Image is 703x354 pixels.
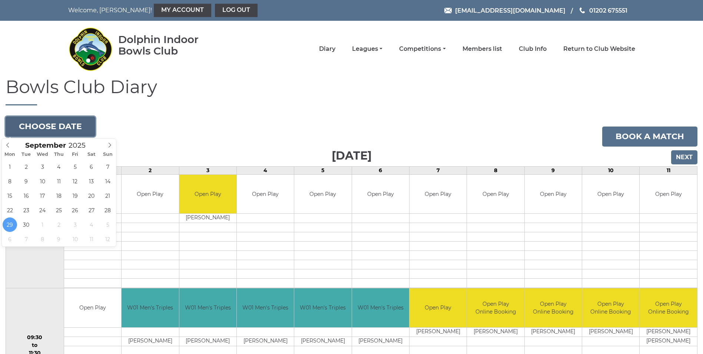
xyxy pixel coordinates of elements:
td: 7 [409,166,467,174]
span: Sat [83,152,100,157]
td: Open Play [467,175,524,214]
td: 4 [236,166,294,174]
a: My Account [154,4,211,17]
a: Members list [462,45,502,53]
td: 3 [179,166,236,174]
td: Open Play [122,175,179,214]
span: Sun [100,152,116,157]
td: Open Play [237,175,294,214]
td: W01 Men's Triples [237,288,294,327]
a: Log out [215,4,258,17]
img: Email [444,8,452,13]
span: September 18, 2025 [52,189,66,203]
button: Choose date [6,117,95,137]
span: September 20, 2025 [84,189,99,203]
span: September 23, 2025 [19,203,33,217]
span: September 6, 2025 [84,160,99,174]
td: [PERSON_NAME] [294,337,351,346]
td: W01 Men's Triples [179,288,236,327]
span: September 14, 2025 [100,174,115,189]
td: [PERSON_NAME] [640,327,697,337]
span: September 4, 2025 [52,160,66,174]
td: [PERSON_NAME] [352,337,409,346]
td: Open Play Online Booking [640,288,697,327]
a: Phone us 01202 675551 [578,6,627,15]
span: October 6, 2025 [3,232,17,246]
span: Fri [67,152,83,157]
span: Mon [2,152,18,157]
a: Leagues [352,45,382,53]
span: September 29, 2025 [3,217,17,232]
a: Club Info [519,45,547,53]
td: Open Play Online Booking [525,288,582,327]
span: September 30, 2025 [19,217,33,232]
div: Dolphin Indoor Bowls Club [118,34,222,57]
td: [PERSON_NAME] [525,327,582,337]
span: October 2, 2025 [52,217,66,232]
input: Next [671,150,697,164]
span: 01202 675551 [589,7,627,14]
nav: Welcome, [PERSON_NAME]! [68,4,298,17]
h1: Bowls Club Diary [6,77,697,105]
td: [PERSON_NAME] [237,337,294,346]
td: Open Play [582,175,639,214]
span: Scroll to increment [25,142,66,149]
span: September 9, 2025 [19,174,33,189]
td: 5 [294,166,352,174]
span: September 13, 2025 [84,174,99,189]
span: Tue [18,152,34,157]
img: Phone us [580,7,585,13]
td: 8 [467,166,524,174]
input: Scroll to increment [66,141,95,150]
td: W01 Men's Triples [352,288,409,327]
td: W01 Men's Triples [122,288,179,327]
span: October 1, 2025 [35,217,50,232]
span: September 25, 2025 [52,203,66,217]
a: Book a match [602,127,697,147]
a: Competitions [399,45,445,53]
td: Open Play [525,175,582,214]
span: September 17, 2025 [35,189,50,203]
td: 11 [640,166,697,174]
span: October 12, 2025 [100,232,115,246]
td: 2 [122,166,179,174]
span: September 24, 2025 [35,203,50,217]
a: Diary [319,45,335,53]
td: Open Play [409,175,467,214]
td: [PERSON_NAME] [122,337,179,346]
span: September 8, 2025 [3,174,17,189]
td: [PERSON_NAME] [467,327,524,337]
span: September 1, 2025 [3,160,17,174]
span: [EMAIL_ADDRESS][DOMAIN_NAME] [455,7,566,14]
span: October 8, 2025 [35,232,50,246]
span: Wed [34,152,51,157]
span: September 22, 2025 [3,203,17,217]
span: October 5, 2025 [100,217,115,232]
span: September 3, 2025 [35,160,50,174]
td: [PERSON_NAME] [640,337,697,346]
td: Open Play Online Booking [467,288,524,327]
span: September 5, 2025 [68,160,82,174]
span: October 11, 2025 [84,232,99,246]
td: Open Play [409,288,467,327]
img: Dolphin Indoor Bowls Club [68,23,113,75]
span: September 15, 2025 [3,189,17,203]
span: September 7, 2025 [100,160,115,174]
span: October 9, 2025 [52,232,66,246]
span: October 4, 2025 [84,217,99,232]
span: September 21, 2025 [100,189,115,203]
td: Open Play [294,175,351,214]
span: September 11, 2025 [52,174,66,189]
a: Email [EMAIL_ADDRESS][DOMAIN_NAME] [444,6,566,15]
span: September 26, 2025 [68,203,82,217]
td: [PERSON_NAME] [409,327,467,337]
td: [PERSON_NAME] [179,214,236,223]
span: October 10, 2025 [68,232,82,246]
a: Return to Club Website [563,45,635,53]
td: 10 [582,166,640,174]
td: Open Play Online Booking [582,288,639,327]
td: Open Play [352,175,409,214]
td: Open Play [64,288,121,327]
span: Thu [51,152,67,157]
span: September 10, 2025 [35,174,50,189]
